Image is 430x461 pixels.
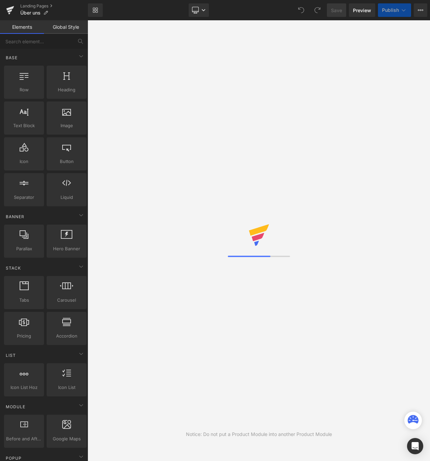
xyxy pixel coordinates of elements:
[49,435,85,442] span: Google Maps
[49,86,85,93] span: Heading
[331,7,342,14] span: Save
[5,54,18,61] span: Base
[294,3,308,17] button: Undo
[6,297,42,304] span: Tabs
[6,384,42,391] span: Icon List Hoz
[378,3,411,17] button: Publish
[6,435,42,442] span: Before and After Images
[382,7,399,13] span: Publish
[6,158,42,165] span: Icon
[6,245,42,252] span: Parallax
[44,20,88,34] a: Global Style
[407,438,423,454] div: Open Intercom Messenger
[49,122,85,129] span: Image
[311,3,324,17] button: Redo
[353,7,371,14] span: Preview
[49,332,85,340] span: Accordion
[49,297,85,304] span: Carousel
[5,265,22,271] span: Stack
[5,404,26,410] span: Module
[6,194,42,201] span: Separator
[49,194,85,201] span: Liquid
[414,3,427,17] button: More
[6,122,42,129] span: Text Block
[5,352,17,359] span: List
[6,86,42,93] span: Row
[186,431,332,438] div: Notice: Do not put a Product Module into another Product Module
[20,10,41,16] span: Über uns
[6,332,42,340] span: Pricing
[20,3,88,9] a: Landing Pages
[49,158,85,165] span: Button
[49,245,85,252] span: Hero Banner
[5,213,25,220] span: Banner
[49,384,85,391] span: Icon List
[88,3,103,17] a: New Library
[349,3,375,17] a: Preview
